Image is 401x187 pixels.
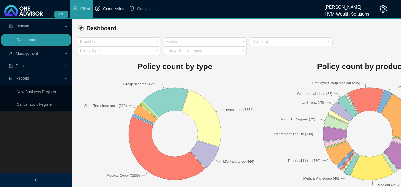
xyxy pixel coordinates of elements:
text: Employer Group Medical (245) [312,81,360,85]
text: Short Term Insurance (270) [84,104,127,108]
a: Dashboard [17,38,35,42]
span: user [9,52,13,55]
text: Unit Trust (70) [302,100,324,104]
span: Landing [16,24,29,28]
text: Medical Aid Group (46) [303,176,339,180]
span: setting [379,5,387,13]
span: left [34,178,38,182]
span: profile [9,24,13,28]
h1: Policy count by type [78,60,272,73]
img: 2df55531c6924b55f21c4cf5d4484680-logo-light.svg [4,5,43,16]
text: Retirement Annuity (100) [274,132,313,136]
a: New Business Register [17,90,56,94]
span: Management [16,51,38,56]
span: v1.9.5 [54,11,68,18]
span: Dashboard [86,25,116,32]
text: Investment (1864) [225,108,254,112]
div: [PERSON_NAME] [324,2,369,9]
text: Medical Cover (3209) [107,174,140,177]
span: Compliance [137,7,157,11]
a: Cancellation Register [17,102,53,107]
span: import [9,64,13,68]
text: Rewards Program (72) [280,118,315,121]
span: safety [129,6,134,11]
text: Life Insurance (666) [223,160,255,163]
span: Client [80,7,90,11]
text: Group scheme (1299) [123,82,158,86]
span: Data [16,64,24,68]
span: Commission [103,7,124,11]
text: Commercial Lines (66) [297,92,333,96]
span: line-chart [9,76,13,80]
text: Personal Lines (130) [288,159,321,162]
span: dollar [95,6,100,11]
div: HVM Wealth Solutions [324,9,369,16]
span: user [72,6,78,11]
span: Reports [16,76,29,81]
span: block [78,25,84,31]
